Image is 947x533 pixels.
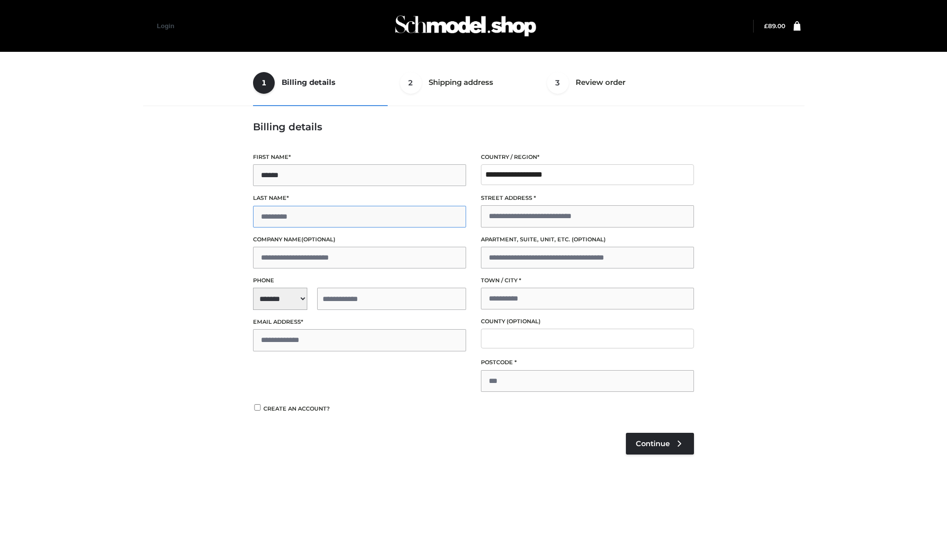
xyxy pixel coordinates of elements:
img: Schmodel Admin 964 [392,6,540,45]
a: Continue [626,433,694,455]
a: Login [157,22,174,30]
label: Company name [253,235,466,244]
input: Create an account? [253,404,262,411]
label: Apartment, suite, unit, etc. [481,235,694,244]
label: Postcode [481,358,694,367]
label: First name [253,152,466,162]
a: £89.00 [764,22,785,30]
label: Phone [253,276,466,285]
span: (optional) [572,236,606,243]
span: Create an account? [263,405,330,412]
label: Street address [481,193,694,203]
label: Last name [253,193,466,203]
label: Email address [253,317,466,327]
label: Country / Region [481,152,694,162]
label: County [481,317,694,326]
h3: Billing details [253,121,694,133]
span: Continue [636,439,670,448]
bdi: 89.00 [764,22,785,30]
span: (optional) [507,318,541,325]
span: (optional) [301,236,335,243]
label: Town / City [481,276,694,285]
span: £ [764,22,768,30]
